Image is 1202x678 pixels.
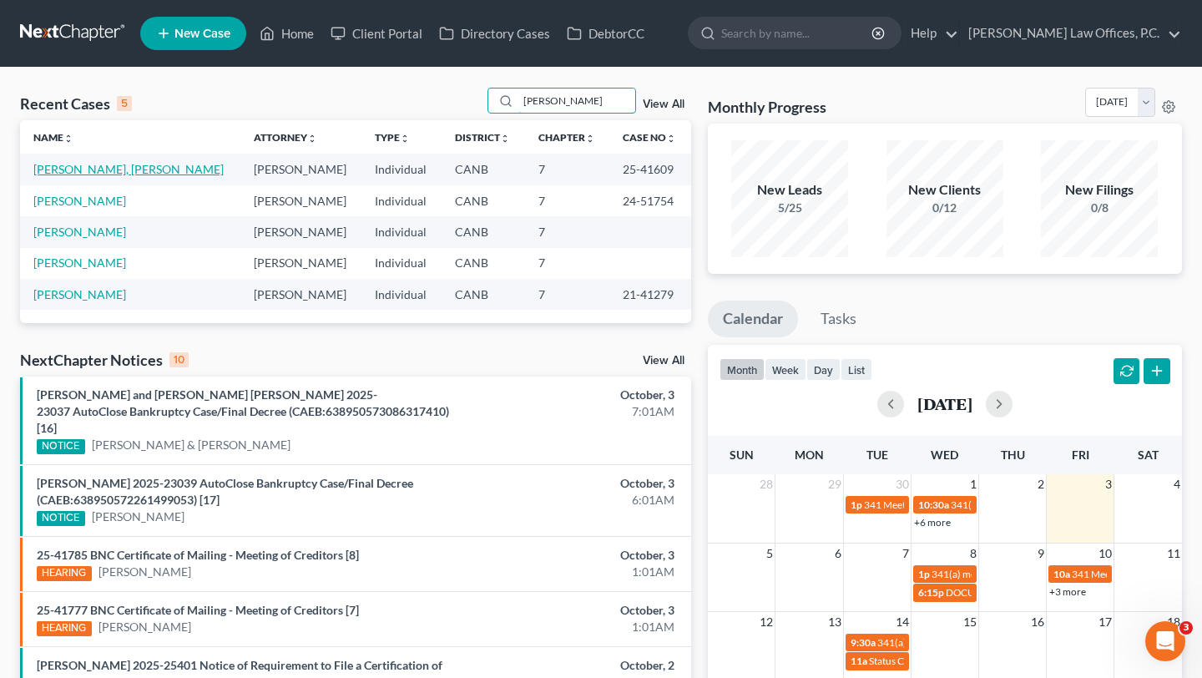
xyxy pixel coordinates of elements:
[117,96,132,111] div: 5
[1179,621,1193,635] span: 3
[322,18,431,48] a: Client Portal
[361,154,442,185] td: Individual
[765,358,806,381] button: week
[240,248,361,279] td: [PERSON_NAME]
[1097,612,1114,632] span: 17
[254,131,317,144] a: Attorneyunfold_more
[666,134,676,144] i: unfold_more
[841,358,872,381] button: list
[169,352,189,367] div: 10
[37,621,92,636] div: HEARING
[240,154,361,185] td: [PERSON_NAME]
[37,548,359,562] a: 25-41785 BNC Certificate of Mailing - Meeting of Creditors [8]
[731,200,848,216] div: 5/25
[609,185,691,216] td: 24-51754
[918,498,949,511] span: 10:30a
[518,89,635,113] input: Search by name...
[20,350,189,370] div: NextChapter Notices
[932,568,1093,580] span: 341(a) meeting for [PERSON_NAME]
[525,216,610,247] td: 7
[431,18,558,48] a: Directory Cases
[472,403,674,420] div: 7:01AM
[864,498,1014,511] span: 341 Meeting for [PERSON_NAME]
[833,544,843,564] span: 6
[472,657,674,674] div: October, 2
[914,516,951,529] a: +6 more
[962,612,978,632] span: 15
[901,544,911,564] span: 7
[866,448,888,462] span: Tue
[585,134,595,144] i: unfold_more
[307,134,317,144] i: unfold_more
[400,134,410,144] i: unfold_more
[20,94,132,114] div: Recent Cases
[1097,544,1114,564] span: 10
[472,492,674,508] div: 6:01AM
[525,185,610,216] td: 7
[472,547,674,564] div: October, 3
[33,131,73,144] a: Nameunfold_more
[472,387,674,403] div: October, 3
[33,194,126,208] a: [PERSON_NAME]
[63,134,73,144] i: unfold_more
[917,395,972,412] h2: [DATE]
[826,612,843,632] span: 13
[1049,585,1086,598] a: +3 more
[1145,621,1185,661] iframe: Intercom live chat
[37,603,359,617] a: 25-41777 BNC Certificate of Mailing - Meeting of Creditors [7]
[472,619,674,635] div: 1:01AM
[931,448,958,462] span: Wed
[708,301,798,337] a: Calendar
[795,448,824,462] span: Mon
[240,216,361,247] td: [PERSON_NAME]
[442,248,525,279] td: CANB
[472,564,674,580] div: 1:01AM
[765,544,775,564] span: 5
[1104,474,1114,494] span: 3
[968,474,978,494] span: 1
[609,154,691,185] td: 25-41609
[37,476,413,507] a: [PERSON_NAME] 2025-23039 AutoClose Bankruptcy Case/Final Decree (CAEB:638950572261499053) [17]
[869,655,1044,667] span: Status Conference for [PERSON_NAME]
[361,248,442,279] td: Individual
[455,131,510,144] a: Districtunfold_more
[361,279,442,310] td: Individual
[37,566,92,581] div: HEARING
[33,162,224,176] a: [PERSON_NAME], [PERSON_NAME]
[851,655,867,667] span: 11a
[708,97,826,117] h3: Monthly Progress
[806,301,871,337] a: Tasks
[442,185,525,216] td: CANB
[1165,544,1182,564] span: 11
[558,18,653,48] a: DebtorCC
[968,544,978,564] span: 8
[375,131,410,144] a: Typeunfold_more
[1172,474,1182,494] span: 4
[1036,474,1046,494] span: 2
[442,154,525,185] td: CANB
[886,200,1003,216] div: 0/12
[240,279,361,310] td: [PERSON_NAME]
[902,18,958,48] a: Help
[1041,200,1158,216] div: 0/8
[1001,448,1025,462] span: Thu
[918,568,930,580] span: 1p
[361,216,442,247] td: Individual
[758,612,775,632] span: 12
[500,134,510,144] i: unfold_more
[826,474,843,494] span: 29
[806,358,841,381] button: day
[98,619,191,635] a: [PERSON_NAME]
[643,355,684,367] a: View All
[525,279,610,310] td: 7
[623,131,676,144] a: Case Nounfold_more
[609,279,691,310] td: 21-41279
[894,612,911,632] span: 14
[721,18,874,48] input: Search by name...
[240,185,361,216] td: [PERSON_NAME]
[525,154,610,185] td: 7
[1138,448,1159,462] span: Sat
[472,602,674,619] div: October, 3
[960,18,1181,48] a: [PERSON_NAME] Law Offices, P.C.
[894,474,911,494] span: 30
